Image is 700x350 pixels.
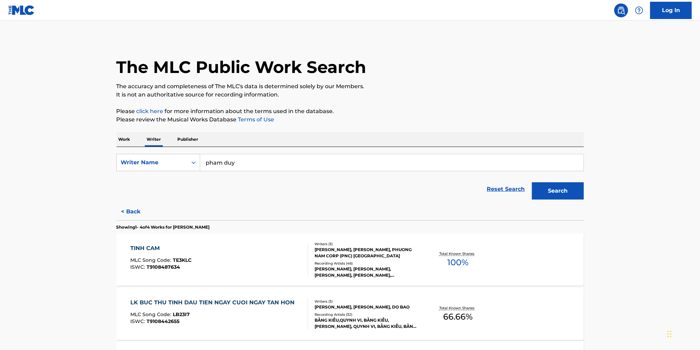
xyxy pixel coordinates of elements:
div: [PERSON_NAME], [PERSON_NAME], [PERSON_NAME], [PERSON_NAME], [PERSON_NAME] [315,266,419,278]
p: Total Known Shares: [439,251,476,256]
img: search [617,6,625,15]
p: Writer [145,132,163,147]
img: MLC Logo [8,5,35,15]
div: BẰNG KIỀU,QUYNH VI, BẰNG KIỀU, [PERSON_NAME], QUYNH VI, BẰNG KIỀU, BẰNG KIỀU,QUYNH VI [315,317,419,330]
a: click here [137,108,164,114]
a: Public Search [614,3,628,17]
p: Total Known Shares: [439,305,476,311]
div: Drag [668,324,672,344]
h1: The MLC Public Work Search [116,57,366,77]
span: LB23I7 [173,311,190,317]
div: Writer Name [121,158,183,167]
a: LK BUC THU TINH DAU TIEN NGAY CUOI NGAY TAN HONMLC Song Code:LB23I7ISWC:T9108442655Writers (3)[PE... [116,288,584,340]
div: Help [632,3,646,17]
p: The accuracy and completeness of The MLC's data is determined solely by our Members. [116,82,584,91]
div: LK BUC THU TINH DAU TIEN NGAY CUOI NGAY TAN HON [130,298,298,307]
div: [PERSON_NAME], [PERSON_NAME], DO BAO [315,304,419,310]
span: ISWC : [130,264,147,270]
span: TE3KLC [173,257,192,263]
span: MLC Song Code : [130,257,173,263]
div: Recording Artists ( 32 ) [315,312,419,317]
span: MLC Song Code : [130,311,173,317]
span: 66.66 % [443,311,473,323]
p: It is not an authoritative source for recording information. [116,91,584,99]
button: Search [532,182,584,200]
div: TINH CAM [130,244,192,252]
div: [PERSON_NAME], [PERSON_NAME], PHUONG NAM CORP (PNC) [GEOGRAPHIC_DATA] [315,247,419,259]
p: Work [116,132,132,147]
a: TINH CAMMLC Song Code:TE3KLCISWC:T9108487634Writers (3)[PERSON_NAME], [PERSON_NAME], PHUONG NAM C... [116,234,584,286]
div: Writers ( 3 ) [315,241,419,247]
img: help [635,6,643,15]
p: Please for more information about the terms used in the database. [116,107,584,116]
span: T9108442655 [147,318,179,324]
p: Please review the Musical Works Database [116,116,584,124]
a: Log In [650,2,692,19]
iframe: Chat Widget [665,317,700,350]
a: Terms of Use [237,116,274,123]
div: Recording Artists ( 46 ) [315,261,419,266]
div: Writers ( 3 ) [315,299,419,304]
a: Reset Search [484,182,529,197]
span: ISWC : [130,318,147,324]
form: Search Form [116,154,584,203]
p: Showing 1 - 4 of 4 Works for [PERSON_NAME] [116,224,210,230]
p: Publisher [176,132,200,147]
span: 100 % [447,256,468,269]
button: < Back [116,203,158,220]
span: T9108487634 [147,264,180,270]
